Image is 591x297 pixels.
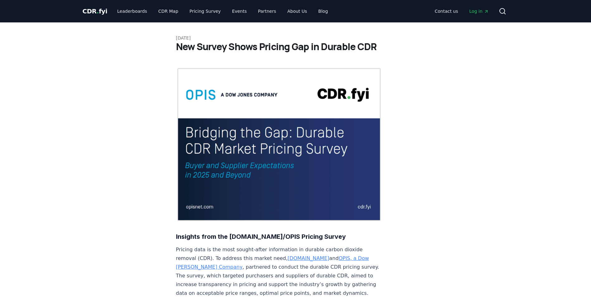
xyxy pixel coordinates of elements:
[288,255,329,261] a: [DOMAIN_NAME]
[112,6,333,17] nav: Main
[313,6,333,17] a: Blog
[176,233,346,240] strong: Insights from the [DOMAIN_NAME]/OPIS Pricing Survey
[430,6,463,17] a: Contact us
[176,41,415,52] h1: New Survey Shows Pricing Gap in Durable CDR
[184,6,226,17] a: Pricing Survey
[112,6,152,17] a: Leaderboards
[282,6,312,17] a: About Us
[253,6,281,17] a: Partners
[83,7,107,15] span: CDR fyi
[227,6,252,17] a: Events
[176,35,415,41] p: [DATE]
[153,6,183,17] a: CDR Map
[176,67,382,222] img: blog post image
[430,6,493,17] nav: Main
[464,6,493,17] a: Log in
[83,7,107,16] a: CDR.fyi
[469,8,489,14] span: Log in
[97,7,99,15] span: .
